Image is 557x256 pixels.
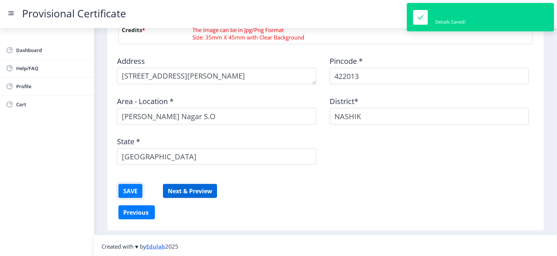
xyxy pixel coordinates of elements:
span: Created with ♥ by 2025 [102,243,178,250]
input: Area - Location [117,108,316,125]
input: Pincode [330,68,529,84]
label: Pincode * [330,58,363,65]
button: Previous ‍ [118,205,155,219]
span: The Image can be in Jpg/Png Format [193,26,284,34]
label: District* [330,98,358,105]
a: Edulab [146,243,165,250]
button: Next & Preview [163,184,217,198]
input: District [330,108,529,125]
a: Provisional Certificate [15,10,134,17]
td: A Documnet of Academic Bank of Credits. [190,16,485,44]
span: Dashboard [16,46,88,55]
span: Help/FAQ [16,64,88,73]
th: Academic Bank of Credits [119,16,190,44]
input: State [117,148,316,165]
span: Cart [16,100,88,109]
span: Profile [16,82,88,91]
label: Area - Location * [117,98,174,105]
div: Details Saved! [435,18,465,25]
span: Size: 35mm X 45mm with Clear Background [193,34,305,41]
button: SAVE [118,184,142,198]
label: Address [117,58,145,65]
label: State * [117,138,140,145]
